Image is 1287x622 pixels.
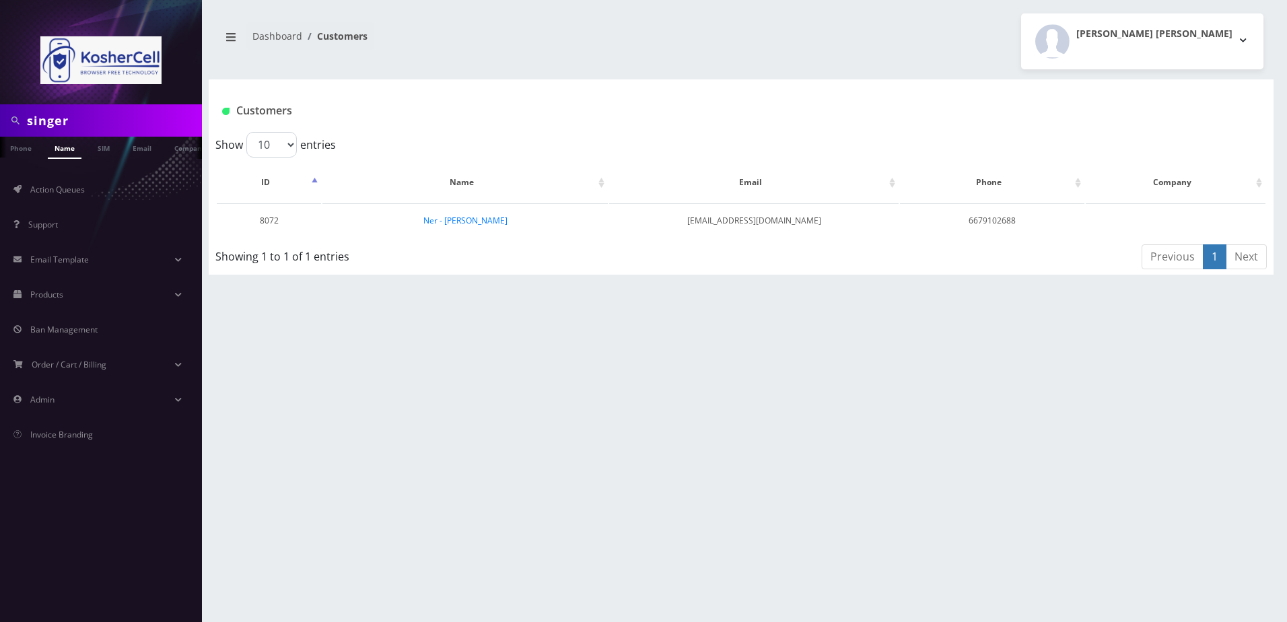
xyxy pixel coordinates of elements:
[126,137,158,158] a: Email
[91,137,116,158] a: SIM
[1203,244,1226,269] a: 1
[1226,244,1267,269] a: Next
[30,254,89,265] span: Email Template
[30,429,93,440] span: Invoice Branding
[302,29,368,43] li: Customers
[217,163,321,202] th: ID: activate to sort column descending
[900,203,1084,238] td: 6679102688
[48,137,81,159] a: Name
[215,132,336,158] label: Show entries
[1021,13,1263,69] button: [PERSON_NAME] [PERSON_NAME]
[423,215,508,226] a: Ner - [PERSON_NAME]
[215,243,643,265] div: Showing 1 to 1 of 1 entries
[32,359,106,370] span: Order / Cart / Billing
[246,132,297,158] select: Showentries
[1142,244,1204,269] a: Previous
[27,108,199,133] input: Search in Company
[28,219,58,230] span: Support
[30,394,55,405] span: Admin
[609,203,899,238] td: [EMAIL_ADDRESS][DOMAIN_NAME]
[30,324,98,335] span: Ban Management
[322,163,608,202] th: Name: activate to sort column ascending
[3,137,38,158] a: Phone
[30,184,85,195] span: Action Queues
[609,163,899,202] th: Email: activate to sort column ascending
[222,104,1084,117] h1: Customers
[1086,163,1265,202] th: Company: activate to sort column ascending
[40,36,162,84] img: KosherCell
[30,289,63,300] span: Products
[252,30,302,42] a: Dashboard
[900,163,1084,202] th: Phone: activate to sort column ascending
[219,22,731,61] nav: breadcrumb
[168,137,213,158] a: Company
[217,203,321,238] td: 8072
[1076,28,1232,40] h2: [PERSON_NAME] [PERSON_NAME]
